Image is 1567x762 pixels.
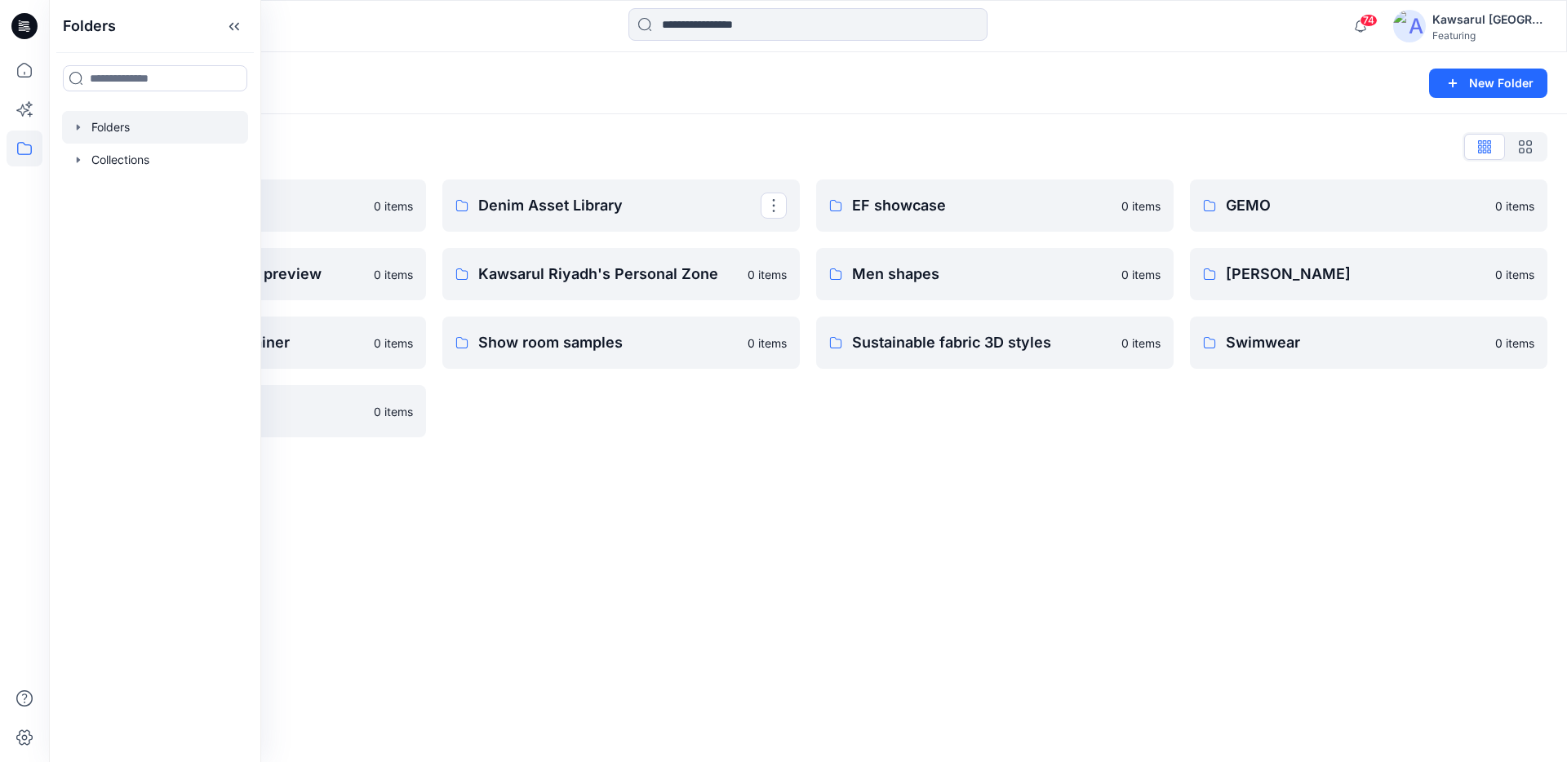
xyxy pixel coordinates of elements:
[816,179,1174,232] a: EF showcase0 items
[1190,248,1547,300] a: [PERSON_NAME]0 items
[1121,266,1161,283] p: 0 items
[478,194,761,217] p: Denim Asset Library
[1495,334,1534,352] p: 0 items
[852,331,1112,354] p: Sustainable fabric 3D styles
[1226,263,1485,286] p: [PERSON_NAME]
[852,194,1112,217] p: EF showcase
[1429,69,1547,98] button: New Folder
[1495,197,1534,215] p: 0 items
[1121,334,1161,352] p: 0 items
[1360,14,1378,27] span: 74
[478,331,738,354] p: Show room samples
[1393,10,1426,42] img: avatar
[748,266,787,283] p: 0 items
[1432,10,1547,29] div: Kawsarul [GEOGRAPHIC_DATA]
[1190,317,1547,369] a: Swimwear0 items
[1226,331,1485,354] p: Swimwear
[1190,179,1547,232] a: GEMO0 items
[1226,194,1485,217] p: GEMO
[374,266,413,283] p: 0 items
[374,403,413,420] p: 0 items
[374,197,413,215] p: 0 items
[852,263,1112,286] p: Men shapes
[816,248,1174,300] a: Men shapes0 items
[442,317,800,369] a: Show room samples0 items
[374,334,413,352] p: 0 items
[748,334,787,352] p: 0 items
[1432,29,1547,42] div: Featuring
[478,263,738,286] p: Kawsarul Riyadh's Personal Zone
[1495,266,1534,283] p: 0 items
[442,179,800,232] a: Denim Asset Library
[816,317,1174,369] a: Sustainable fabric 3D styles0 items
[1121,197,1161,215] p: 0 items
[442,248,800,300] a: Kawsarul Riyadh's Personal Zone0 items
